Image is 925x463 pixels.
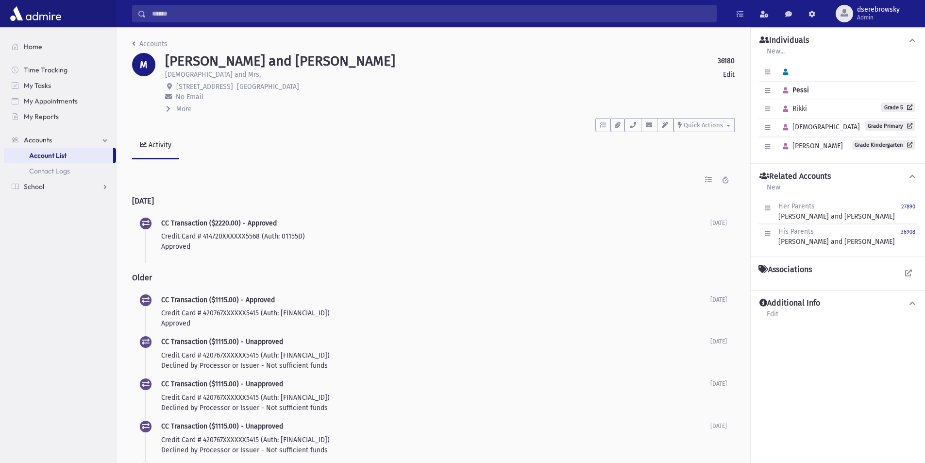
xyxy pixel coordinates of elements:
span: Account List [29,151,67,160]
p: Declined by Processor or Issuer - Not sufficient funds [161,403,710,413]
div: Activity [147,141,171,149]
p: Credit Card # 420767XXXXXX5415 (Auth: [FINANCIAL_ID]) [161,308,710,318]
p: Declined by Processor or Issuer - Not sufficient funds [161,445,710,455]
div: M [132,53,155,76]
a: Edit [766,309,779,326]
button: Additional Info [758,298,917,309]
span: [DATE] [710,423,727,429]
span: Contact Logs [29,167,70,175]
h4: Related Accounts [759,171,831,182]
h4: Associations [758,265,812,274]
a: Home [4,39,116,54]
span: [GEOGRAPHIC_DATA] [237,83,299,91]
nav: breadcrumb [132,39,168,53]
h2: Older [132,265,735,290]
a: Account List [4,148,113,163]
p: Approved [161,318,710,328]
div: [PERSON_NAME] and [PERSON_NAME] [778,201,895,222]
span: CC Transaction ($1115.00) - Unapproved [161,338,283,346]
a: Accounts [132,40,168,48]
span: CC Transaction ($1115.00) - Approved [161,296,275,304]
a: Time Tracking [4,62,116,78]
a: My Tasks [4,78,116,93]
span: [STREET_ADDRESS] [176,83,233,91]
span: Time Tracking [24,66,67,74]
span: Accounts [24,136,52,144]
a: Activity [132,132,179,159]
a: Grade Primary [865,121,915,131]
span: My Appointments [24,97,78,105]
a: Grade Kindergarten [852,140,915,150]
p: Credit Card # 420767XXXXXX5415 (Auth: [FINANCIAL_ID]) [161,393,710,403]
span: No Email [176,93,203,101]
span: More [176,105,192,113]
a: 36908 [901,226,915,247]
strong: 36180 [718,56,735,66]
p: [DEMOGRAPHIC_DATA] and Mrs. [165,69,261,80]
p: Credit Card # 414720XXXXXX5568 (Auth: 01155D) [161,231,710,241]
a: Contact Logs [4,163,116,179]
small: 36908 [901,229,915,235]
a: My Reports [4,109,116,124]
span: My Tasks [24,81,51,90]
p: Credit Card # 420767XXXXXX5415 (Auth: [FINANCIAL_ID]) [161,435,710,445]
span: [DATE] [710,296,727,303]
span: [DEMOGRAPHIC_DATA] [778,123,860,131]
span: School [24,182,44,191]
a: 27890 [901,201,915,222]
span: His Parents [778,227,814,236]
p: Declined by Processor or Issuer - Not sufficient funds [161,360,710,371]
span: [DATE] [710,220,727,226]
a: School [4,179,116,194]
span: CC Transaction ($1115.00) - Unapproved [161,380,283,388]
h1: [PERSON_NAME] and [PERSON_NAME] [165,53,395,69]
span: Admin [857,14,900,21]
h4: Additional Info [759,298,820,309]
p: Approved [161,241,710,252]
a: Edit [723,69,735,80]
span: CC Transaction ($1115.00) - Unapproved [161,422,283,430]
span: Rikki [778,104,807,113]
span: My Reports [24,112,59,121]
button: Quick Actions [673,118,735,132]
div: [PERSON_NAME] and [PERSON_NAME] [778,226,895,247]
a: New... [766,46,785,63]
p: Credit Card # 420767XXXXXX5415 (Auth: [FINANCIAL_ID]) [161,350,710,360]
h2: [DATE] [132,189,735,213]
a: My Appointments [4,93,116,109]
img: AdmirePro [8,4,64,23]
span: [DATE] [710,338,727,345]
a: Grade 5 [881,103,915,112]
span: Pessi [778,86,809,94]
span: Her Parents [778,202,815,210]
span: [DATE] [710,380,727,387]
a: New [766,182,781,199]
span: dserebrowsky [857,6,900,14]
a: Accounts [4,132,116,148]
span: Home [24,42,42,51]
button: Individuals [758,35,917,46]
h4: Individuals [759,35,809,46]
small: 27890 [901,204,915,210]
input: Search [146,5,716,22]
span: CC Transaction ($2220.00) - Approved [161,219,277,227]
span: [PERSON_NAME] [778,142,843,150]
span: Quick Actions [684,121,723,129]
button: Related Accounts [758,171,917,182]
button: More [165,104,193,114]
